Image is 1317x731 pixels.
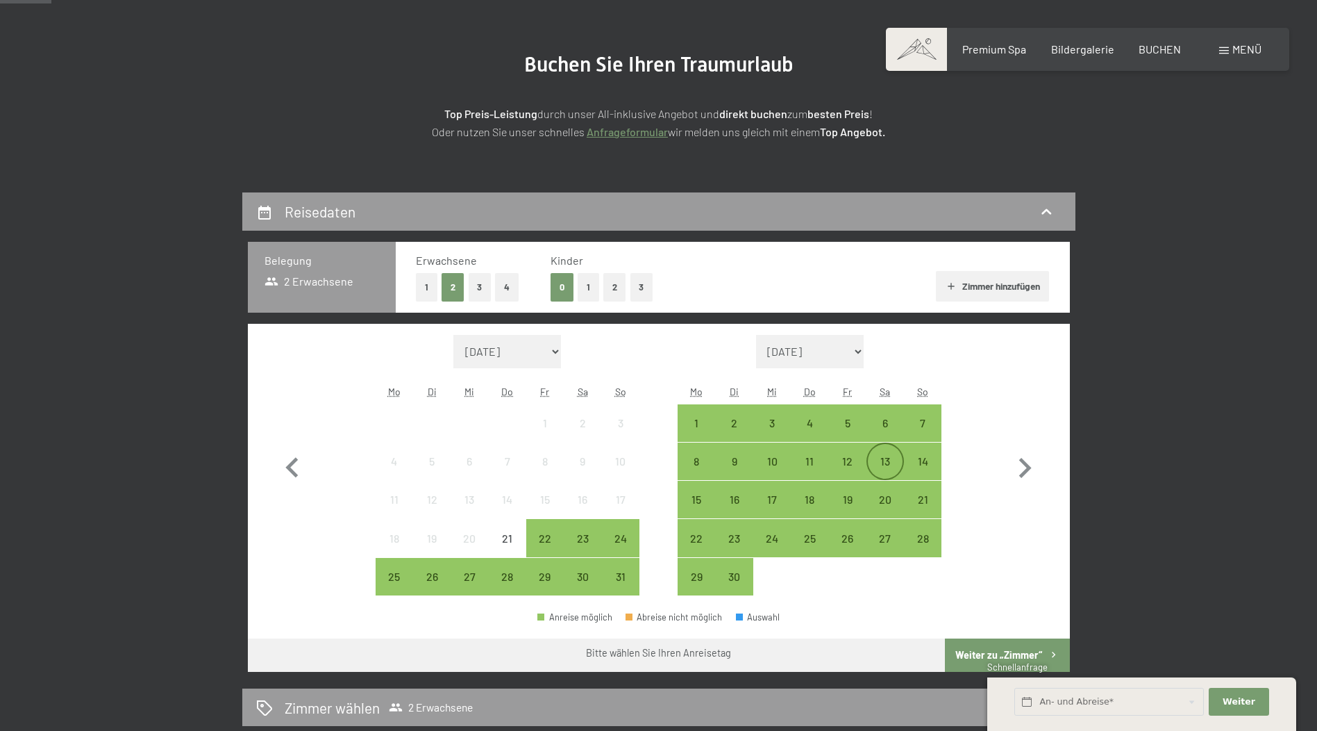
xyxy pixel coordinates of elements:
div: 18 [792,494,827,529]
strong: Top Preis-Leistung [444,107,537,120]
div: 20 [868,494,903,529]
div: 6 [452,456,487,491]
div: Anreise möglich [601,558,639,596]
strong: besten Preis [807,107,869,120]
div: Tue Sep 16 2025 [716,481,753,518]
div: Fri Aug 15 2025 [526,481,564,518]
div: Tue Sep 23 2025 [716,519,753,557]
div: Anreise nicht möglich [376,443,413,480]
div: Sat Aug 02 2025 [564,404,601,442]
div: 15 [528,494,562,529]
div: Sat Sep 13 2025 [866,443,904,480]
h2: Zimmer wählen [285,698,380,718]
abbr: Donnerstag [501,386,513,397]
div: 23 [565,533,600,568]
div: Tue Sep 09 2025 [716,443,753,480]
div: 31 [603,571,637,606]
button: Vorheriger Monat [272,335,312,596]
button: 3 [469,273,492,302]
div: Wed Aug 06 2025 [451,443,488,480]
div: Anreise möglich [791,443,828,480]
div: 13 [452,494,487,529]
div: Anreise nicht möglich [564,481,601,518]
div: Anreise möglich [716,404,753,442]
div: 28 [490,571,525,606]
div: Anreise nicht möglich [451,519,488,557]
div: Anreise nicht möglich [564,443,601,480]
div: Anreise möglich [678,404,715,442]
h2: Reisedaten [285,203,355,220]
div: 18 [377,533,412,568]
div: Sat Aug 16 2025 [564,481,601,518]
div: Anreise möglich [716,558,753,596]
div: Anreise möglich [678,443,715,480]
button: Weiter zu „Zimmer“ [945,639,1069,672]
div: 13 [868,456,903,491]
div: 24 [603,533,637,568]
div: Anreise nicht möglich [489,481,526,518]
div: Anreise möglich [866,443,904,480]
div: Anreise möglich [753,443,791,480]
div: Sat Sep 06 2025 [866,404,904,442]
div: Tue Aug 05 2025 [413,443,451,480]
div: Anreise möglich [678,558,715,596]
div: 24 [755,533,789,568]
div: Anreise nicht möglich [451,443,488,480]
div: Tue Sep 02 2025 [716,404,753,442]
div: 5 [414,456,449,491]
abbr: Dienstag [730,386,739,397]
div: Wed Aug 27 2025 [451,558,488,596]
div: Fri Sep 05 2025 [828,404,866,442]
div: Wed Aug 20 2025 [451,519,488,557]
div: Anreise nicht möglich [601,443,639,480]
div: Anreise möglich [753,481,791,518]
div: Anreise möglich [678,519,715,557]
div: 1 [528,418,562,452]
button: 2 [442,273,464,302]
div: Anreise möglich [904,404,941,442]
div: Anreise möglich [866,481,904,518]
div: Sat Sep 20 2025 [866,481,904,518]
div: Anreise möglich [564,558,601,596]
button: 1 [416,273,437,302]
div: Anreise nicht möglich [413,481,451,518]
div: Anreise möglich [828,481,866,518]
div: Anreise möglich [564,519,601,557]
div: Sun Aug 10 2025 [601,443,639,480]
div: 20 [452,533,487,568]
div: Fri Sep 26 2025 [828,519,866,557]
button: 4 [495,273,519,302]
div: 19 [830,494,864,529]
span: BUCHEN [1139,42,1181,56]
div: Anreise möglich [791,404,828,442]
div: Mon Aug 04 2025 [376,443,413,480]
div: Anreise nicht möglich [601,404,639,442]
button: Weiter [1209,688,1268,716]
div: Anreise nicht möglich [526,443,564,480]
div: Fri Sep 12 2025 [828,443,866,480]
span: Menü [1232,42,1261,56]
div: 25 [377,571,412,606]
div: Sun Sep 28 2025 [904,519,941,557]
div: Anreise möglich [716,519,753,557]
div: Anreise nicht möglich [451,481,488,518]
abbr: Montag [388,386,401,397]
div: 8 [528,456,562,491]
div: Anreise möglich [828,404,866,442]
div: Mon Sep 29 2025 [678,558,715,596]
div: Anreise nicht möglich [564,404,601,442]
div: 16 [565,494,600,529]
div: Mon Aug 11 2025 [376,481,413,518]
div: Mon Aug 18 2025 [376,519,413,557]
div: Mon Sep 15 2025 [678,481,715,518]
div: 14 [490,494,525,529]
div: 28 [905,533,940,568]
div: 14 [905,456,940,491]
div: 29 [679,571,714,606]
button: 2 [603,273,626,302]
div: 10 [755,456,789,491]
div: Sun Sep 21 2025 [904,481,941,518]
div: Thu Sep 11 2025 [791,443,828,480]
div: Thu Sep 25 2025 [791,519,828,557]
div: 11 [377,494,412,529]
